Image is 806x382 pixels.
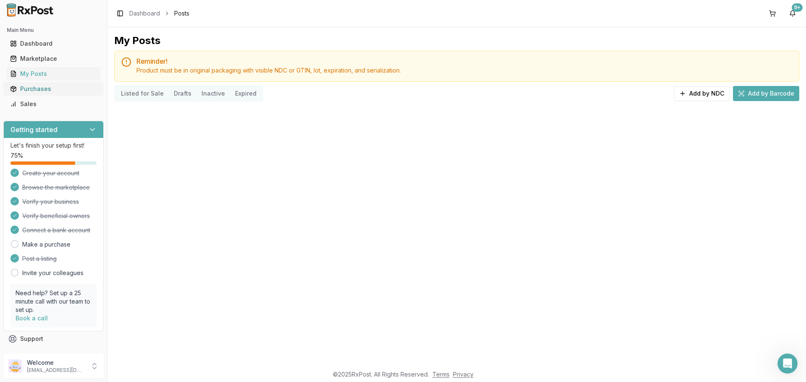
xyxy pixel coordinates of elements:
nav: breadcrumb [129,9,189,18]
button: Feedback [3,346,104,361]
img: User avatar [8,359,22,373]
a: Dashboard [7,36,100,51]
button: Support [3,331,104,346]
button: Expired [230,87,262,100]
button: My Posts [3,67,104,81]
button: Add by Barcode [733,86,799,101]
button: Sales [3,97,104,111]
iframe: Intercom live chat [777,353,798,374]
div: Purchases [10,85,97,93]
a: My Posts [7,66,100,81]
div: My Posts [10,70,97,78]
a: Marketplace [7,51,100,66]
p: [EMAIL_ADDRESS][DOMAIN_NAME] [27,367,85,374]
span: Connect a bank account [22,226,90,234]
button: Add by NDC [674,86,730,101]
h2: Main Menu [7,27,100,34]
a: Privacy [453,371,474,378]
span: Post a listing [22,255,57,263]
span: Verify your business [22,197,79,206]
a: Purchases [7,81,100,96]
p: Welcome [27,359,85,367]
span: Create your account [22,169,79,177]
p: Let's finish your setup first! [10,141,97,150]
a: Book a call [16,314,48,322]
div: My Posts [114,34,160,47]
div: Marketplace [10,55,97,63]
button: Listed for Sale [116,87,169,100]
a: Terms [432,371,450,378]
a: Dashboard [129,9,160,18]
span: Browse the marketplace [22,183,90,192]
span: Feedback [20,350,49,358]
button: Purchases [3,82,104,96]
button: Dashboard [3,37,104,50]
div: Dashboard [10,39,97,48]
button: Inactive [196,87,230,100]
a: Invite your colleagues [22,269,84,277]
span: Posts [174,9,189,18]
div: Product must be in original packaging with visible NDC or GTIN, lot, expiration, and serialization. [136,66,792,75]
span: 75 % [10,151,23,160]
button: 9+ [786,7,799,20]
div: 9+ [792,3,803,12]
button: Drafts [169,87,196,100]
h3: Getting started [10,125,58,135]
p: Need help? Set up a 25 minute call with our team to set up. [16,289,92,314]
a: Make a purchase [22,240,71,249]
a: Sales [7,96,100,112]
span: Verify beneficial owners [22,212,90,220]
button: Marketplace [3,52,104,65]
img: RxPost Logo [3,3,57,17]
h5: Reminder! [136,58,792,65]
div: Sales [10,100,97,108]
